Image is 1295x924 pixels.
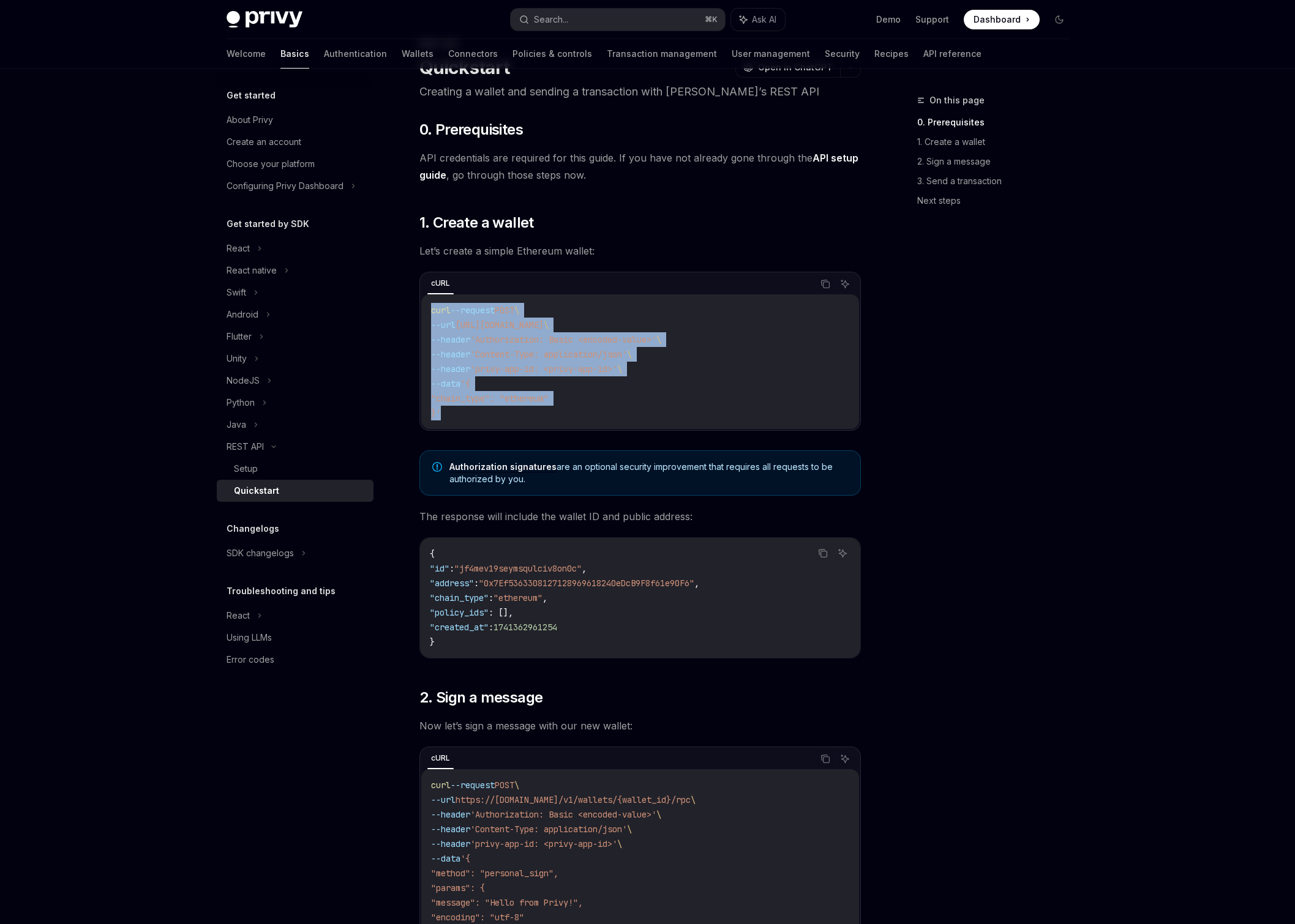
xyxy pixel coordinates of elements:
[227,263,277,278] div: React native
[419,149,861,184] span: API credentials are required for this guide. If you have not already gone through the , go throug...
[431,393,549,404] span: "chain_type": "ethereum"
[234,461,258,476] div: Setup
[280,39,309,69] a: Basics
[705,15,718,24] span: ⌘ K
[449,461,557,472] a: Authorization signatures
[835,545,850,561] button: Ask AI
[431,868,558,879] span: "method": "personal_sign",
[430,563,449,574] span: "id"
[227,285,246,300] div: Swift
[227,179,343,193] div: Configuring Privy Dashboard
[431,319,456,330] span: --url
[227,241,250,256] div: React
[1049,10,1069,29] button: Toggle dark mode
[431,882,485,893] span: "params": {
[217,649,373,671] a: Error codes
[227,329,252,344] div: Flutter
[227,395,255,410] div: Python
[234,483,279,498] div: Quickstart
[470,363,617,374] span: 'privy-app-id: <privy-app-id>'
[227,39,266,69] a: Welcome
[431,780,451,791] span: curl
[227,217,309,231] h5: Get started by SDK
[514,305,519,316] span: \
[691,794,696,805] span: \
[494,622,557,633] span: 1741362961254
[419,717,861,734] span: Now let’s sign a message with our new wallet:
[431,897,583,908] span: "message": "Hello from Privy!",
[227,630,272,645] div: Using LLMs
[479,578,694,589] span: "0x7Ef5363308127128969618240eDcB9F8f61e90F6"
[470,838,617,849] span: 'privy-app-id: <privy-app-id>'
[419,213,534,233] span: 1. Create a wallet
[430,548,435,559] span: {
[449,461,848,485] span: are an optional security improvement that requires all requests to be authorized by you.
[227,88,276,103] h5: Get started
[431,824,470,835] span: --header
[431,305,451,316] span: curl
[876,13,901,26] a: Demo
[449,563,454,574] span: :
[227,373,260,388] div: NodeJS
[227,113,273,127] div: About Privy
[470,349,627,360] span: 'Content-Type: application/json'
[430,592,489,603] span: "chain_type"
[227,521,279,536] h5: Changelogs
[874,39,909,69] a: Recipes
[656,809,661,820] span: \
[227,584,336,598] h5: Troubleshooting and tips
[544,319,549,330] span: \
[217,458,373,480] a: Setup
[430,607,489,618] span: "policy_ids"
[915,13,949,26] a: Support
[430,622,489,633] span: "created_at"
[430,578,474,589] span: "address"
[419,508,861,525] span: The response will include the wallet ID and public address:
[627,349,632,360] span: \
[837,751,853,767] button: Ask AI
[514,780,519,791] span: \
[656,334,661,345] span: \
[217,153,373,175] a: Choose your platform
[227,652,274,667] div: Error codes
[917,152,1079,171] a: 2. Sign a message
[474,578,479,589] span: :
[489,622,494,633] span: :
[227,135,301,149] div: Create an account
[456,319,544,330] span: [URL][DOMAIN_NAME]
[917,171,1079,191] a: 3. Send a transaction
[217,627,373,649] a: Using LLMs
[448,39,498,69] a: Connectors
[489,607,513,618] span: : [],
[974,13,1021,26] span: Dashboard
[402,39,434,69] a: Wallets
[837,276,853,292] button: Ask AI
[419,242,861,259] span: Let’s create a simple Ethereum wallet:
[427,751,454,766] div: cURL
[227,11,302,28] img: dark logo
[217,109,373,131] a: About Privy
[451,780,495,791] span: --request
[495,780,514,791] span: POST
[825,39,860,69] a: Security
[227,546,294,561] div: SDK changelogs
[454,563,582,574] span: "jf4mev19seymsqulciv8on0c"
[460,378,470,389] span: '{
[917,191,1079,211] a: Next steps
[627,824,632,835] span: \
[431,809,470,820] span: --header
[431,408,441,419] span: }'
[460,853,470,864] span: '{
[227,608,250,623] div: React
[929,93,985,108] span: On this page
[419,688,543,707] span: 2. Sign a message
[617,838,622,849] span: \
[470,824,627,835] span: 'Content-Type: application/json'
[456,794,691,805] span: https://[DOMAIN_NAME]/v1/wallets/{wallet_id}/rpc
[815,545,831,561] button: Copy the contents from the code block
[227,157,315,171] div: Choose your platform
[494,592,542,603] span: "ethereum"
[489,592,494,603] span: :
[419,120,523,140] span: 0. Prerequisites
[427,276,454,291] div: cURL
